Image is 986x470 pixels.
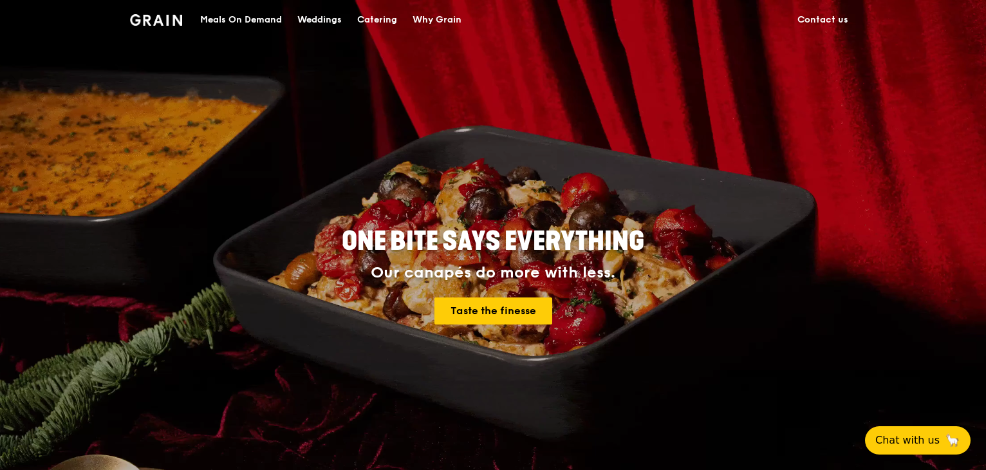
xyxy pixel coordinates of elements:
[945,433,960,448] span: 🦙
[297,1,342,39] div: Weddings
[434,297,552,324] a: Taste the finesse
[865,426,971,455] button: Chat with us🦙
[349,1,405,39] a: Catering
[290,1,349,39] a: Weddings
[790,1,856,39] a: Contact us
[342,226,644,257] span: ONE BITE SAYS EVERYTHING
[875,433,940,448] span: Chat with us
[405,1,469,39] a: Why Grain
[130,14,182,26] img: Grain
[200,1,282,39] div: Meals On Demand
[413,1,461,39] div: Why Grain
[357,1,397,39] div: Catering
[261,264,725,282] div: Our canapés do more with less.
